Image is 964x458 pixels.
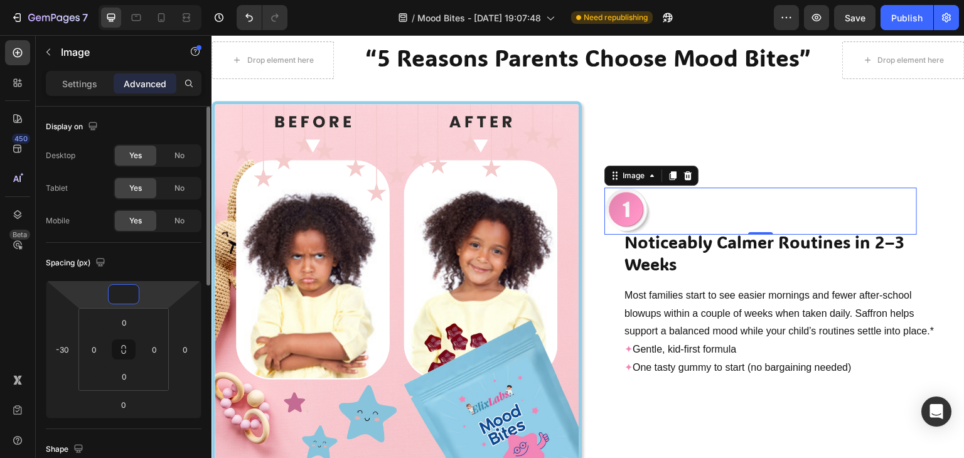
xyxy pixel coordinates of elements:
[5,5,94,30] button: 7
[62,77,97,90] p: Settings
[112,313,137,332] input: 0px
[393,152,440,200] img: gempages_567820463212856257-334846ea-0b56-41b9-aabf-ba0a1aa4bb6b.png
[174,215,185,226] span: No
[891,11,923,24] div: Publish
[85,340,104,359] input: 0px
[417,11,541,24] span: Mood Bites - [DATE] 19:07:48
[174,183,185,194] span: No
[129,183,142,194] span: Yes
[46,255,108,272] div: Spacing (px)
[584,12,648,23] span: Need republishing
[237,5,287,30] div: Undo/Redo
[921,397,951,427] div: Open Intercom Messenger
[834,5,876,30] button: Save
[413,327,421,338] span: ✦
[129,215,142,226] span: Yes
[12,134,30,144] div: 450
[412,194,724,241] h2: Noticeably Calmer Routines in 2–3 Weeks
[413,306,723,324] p: Gentle, kid-first formula
[409,135,436,146] div: Image
[124,77,166,90] p: Advanced
[46,150,75,161] div: Desktop
[9,230,30,240] div: Beta
[212,35,964,458] iframe: Design area
[129,150,142,161] span: Yes
[111,395,136,414] input: 0
[46,119,100,136] div: Display on
[53,340,72,359] input: -30
[413,324,723,342] p: One tasty gummy to start (no bargaining needed)
[413,252,723,306] p: Most families start to see easier mornings and fewer after-school blowups within a couple of week...
[145,340,164,359] input: 0px
[46,215,70,226] div: Mobile
[61,45,168,60] p: Image
[176,340,195,359] input: 0
[46,441,86,458] div: Shape
[174,150,185,161] span: No
[82,10,88,25] p: 7
[112,367,137,386] input: 0px
[845,13,865,23] span: Save
[412,11,415,24] span: /
[46,183,68,194] div: Tablet
[413,309,421,319] span: ✦
[881,5,933,30] button: Publish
